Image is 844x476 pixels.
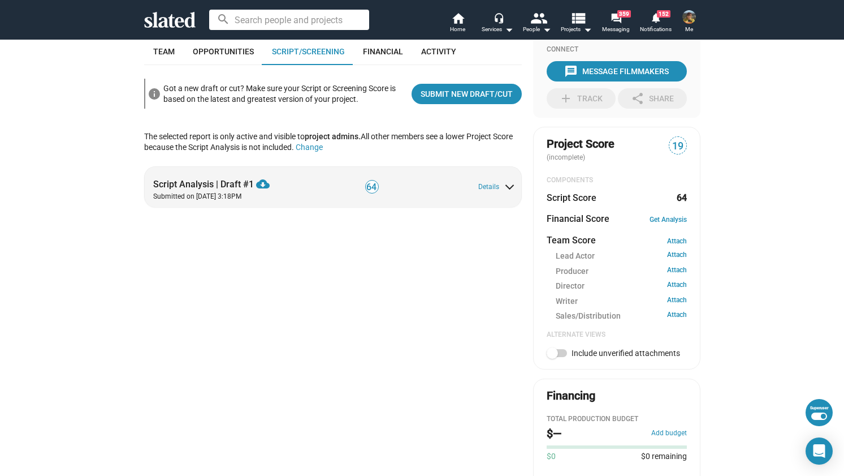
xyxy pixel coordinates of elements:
[494,12,504,23] mat-icon: headset_mic
[581,23,594,36] mat-icon: arrow_drop_down
[631,92,644,105] mat-icon: share
[676,8,703,37] button: Chandler FreelanderMe
[540,23,553,36] mat-icon: arrow_drop_down
[421,84,513,104] span: Submit New Draft/Cut
[669,139,686,154] span: 19
[163,81,402,106] div: Got a new draft or cut? Make sure your Script or Screening Score is based on the latest and great...
[640,23,672,36] span: Notifications
[547,388,595,404] div: Financing
[667,251,687,261] a: Attach
[450,23,465,36] span: Home
[530,10,546,26] mat-icon: people
[547,153,587,161] span: (incomplete)
[667,281,687,291] a: Attach
[144,118,522,166] div: All other members see a lower Project Score because the Script Analysis is not included.
[478,183,513,192] button: Details
[559,92,573,105] mat-icon: add
[667,311,687,321] a: Attach
[144,38,184,65] a: Team
[556,251,595,261] span: Lead Actor
[547,88,616,109] button: Track
[153,171,320,190] div: Script Analysis | Draft #1
[556,296,578,307] span: Writer
[618,88,687,109] button: Share
[517,11,557,36] button: People
[547,415,687,424] div: Total Production budget
[263,38,354,65] a: Script/Screening
[153,192,320,201] p: Submitted on [DATE] 3:18PM
[451,11,465,25] mat-icon: home
[193,47,254,56] span: Opportunities
[682,10,696,24] img: Chandler Freelander
[559,88,603,109] div: Track
[596,11,636,36] a: 359Messaging
[547,45,687,54] div: Connect
[547,451,556,462] span: $0
[676,192,687,204] dd: 64
[810,406,828,410] div: Superuser
[602,23,630,36] span: Messaging
[636,11,676,36] a: 152Notifications
[667,296,687,307] a: Attach
[685,23,693,36] span: Me
[412,38,465,65] a: Activity
[556,281,585,291] span: Director
[148,87,161,101] mat-icon: info
[564,61,669,82] div: Message Filmmakers
[650,216,687,224] a: Get Analysis
[547,176,687,185] div: COMPONENTS
[611,12,621,23] mat-icon: forum
[256,177,270,191] mat-icon: cloud_download
[556,311,621,321] span: Sales/Distribution
[482,23,513,36] div: Services
[557,11,596,36] button: Projects
[547,192,596,204] dt: Script Score
[806,438,833,465] div: Open Intercom Messenger
[569,10,586,26] mat-icon: view_list
[438,11,478,36] a: Home
[564,65,578,78] mat-icon: message
[556,266,588,277] span: Producer
[547,234,596,246] dt: Team Score
[572,349,680,358] span: Include unverified attachments
[547,426,561,441] h2: $—
[366,182,378,193] span: 64
[354,38,412,65] a: Financial
[547,213,609,225] dt: Financial Score
[421,47,456,56] span: Activity
[502,23,516,36] mat-icon: arrow_drop_down
[296,143,323,152] button: Change
[651,429,687,438] button: Add budget
[478,11,517,36] button: Services
[657,10,670,18] span: 152
[363,47,403,56] span: Financial
[631,88,674,109] div: Share
[667,266,687,277] a: Attach
[561,23,592,36] span: Projects
[305,132,361,141] span: project admins.
[144,166,522,207] mat-expansion-panel-header: Script Analysis | Draft #1Submitted on [DATE] 3:18PM64Details
[547,61,687,82] button: Message Filmmakers
[523,23,551,36] div: People
[547,331,687,340] div: Alternate Views
[650,12,661,23] mat-icon: notifications
[667,237,687,245] a: Attach
[184,38,263,65] a: Opportunities
[153,47,175,56] span: Team
[547,136,614,152] span: Project Score
[806,399,833,426] button: Superuser
[637,451,687,462] span: $0 remaining
[209,10,369,30] input: Search people and projects
[412,84,522,104] a: Submit New Draft/Cut
[272,47,345,56] span: Script/Screening
[144,132,361,141] span: The selected report is only active and visible to
[617,10,631,18] span: 359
